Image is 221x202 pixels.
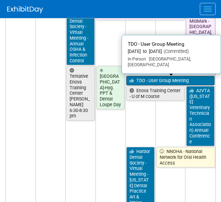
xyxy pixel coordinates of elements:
[200,3,216,15] button: Menu
[128,49,215,55] div: [DATE] to [DATE]
[66,66,94,121] a: Tentative Enova Training Center [PERSON_NAME] 6:30-8:30 pm
[128,57,146,62] span: In-Person
[186,86,215,146] a: AzVTA ([US_STATE] Veterinary Technician Association) Annual Conference
[128,57,191,67] span: [GEOGRAPHIC_DATA], [GEOGRAPHIC_DATA]
[186,11,215,48] a: MidMark - [GEOGRAPHIC_DATA], [GEOGRAPHIC_DATA]
[126,86,184,101] a: Enova Training Center - U of M course
[156,147,215,167] a: NNOHA - National Network for Oral Health Access
[162,49,189,54] span: (Committed)
[66,11,94,66] a: Harbor Dental Society - Virtual Meeting - Annual OSHA & Infection Control
[7,6,43,13] img: ExhibitDay
[97,66,124,109] a: [GEOGRAPHIC_DATA]-Hyg. PPT & Dental Loupe Day
[128,41,184,47] span: TDO - User Group Meeting
[126,76,215,85] a: TDO - User Group Meeting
